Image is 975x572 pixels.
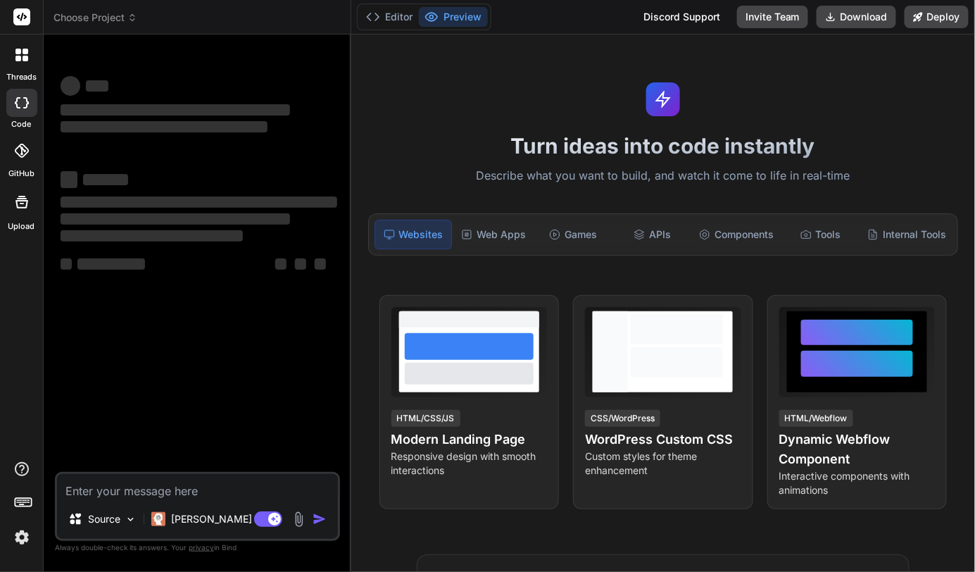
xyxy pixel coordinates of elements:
[61,76,80,96] span: ‌
[61,197,337,208] span: ‌
[61,213,290,225] span: ‌
[315,259,326,270] span: ‌
[534,220,611,249] div: Games
[391,430,547,449] h4: Modern Landing Page
[12,118,32,130] label: code
[635,6,729,28] div: Discord Support
[10,526,34,549] img: settings
[61,259,72,270] span: ‌
[151,512,165,526] img: Claude 4 Sonnet
[737,6,808,28] button: Invite Team
[779,430,935,469] h4: Dynamic Webflow Component
[313,512,327,526] img: icon
[391,410,460,427] div: HTML/CSS/JS
[77,259,145,270] span: ‌
[360,7,419,27] button: Editor
[817,6,896,28] button: Download
[360,167,967,185] p: Describe what you want to build, and watch it come to life in real-time
[693,220,779,249] div: Components
[782,220,859,249] div: Tools
[61,104,290,116] span: ‌
[61,230,243,242] span: ‌
[275,259,287,270] span: ‌
[375,220,453,249] div: Websites
[8,220,35,232] label: Upload
[455,220,531,249] div: Web Apps
[54,11,137,25] span: Choose Project
[83,174,128,185] span: ‌
[391,449,547,478] p: Responsive design with smooth interactions
[125,514,137,526] img: Pick Models
[862,220,952,249] div: Internal Tools
[291,511,307,528] img: attachment
[61,171,77,188] span: ‌
[419,7,488,27] button: Preview
[295,259,306,270] span: ‌
[6,71,37,83] label: threads
[779,469,935,497] p: Interactive components with animations
[360,133,967,158] h1: Turn ideas into code instantly
[61,121,268,132] span: ‌
[585,410,660,427] div: CSS/WordPress
[8,168,34,180] label: GitHub
[905,6,969,28] button: Deploy
[614,220,691,249] div: APIs
[86,80,108,92] span: ‌
[585,430,741,449] h4: WordPress Custom CSS
[171,512,276,526] p: [PERSON_NAME] 4 S..
[585,449,741,478] p: Custom styles for theme enhancement
[55,541,340,554] p: Always double-check its answers. Your in Bind
[779,410,853,427] div: HTML/Webflow
[189,543,214,552] span: privacy
[88,512,120,526] p: Source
